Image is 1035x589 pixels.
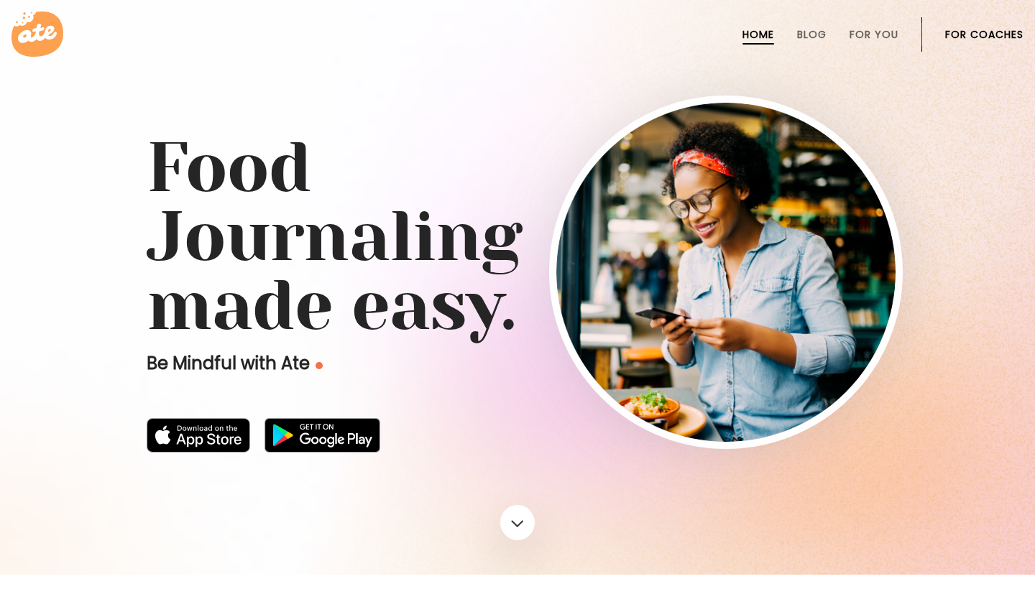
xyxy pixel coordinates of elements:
[797,29,827,40] a: Blog
[147,352,549,375] p: Be Mindful with Ate
[742,29,774,40] a: Home
[147,134,888,340] h1: Food Journaling made easy.
[147,418,250,453] img: badge-download-apple.svg
[556,103,896,442] img: home-hero-img-rounded.png
[945,29,1023,40] a: For Coaches
[850,29,898,40] a: For You
[264,418,380,453] img: badge-download-google.png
